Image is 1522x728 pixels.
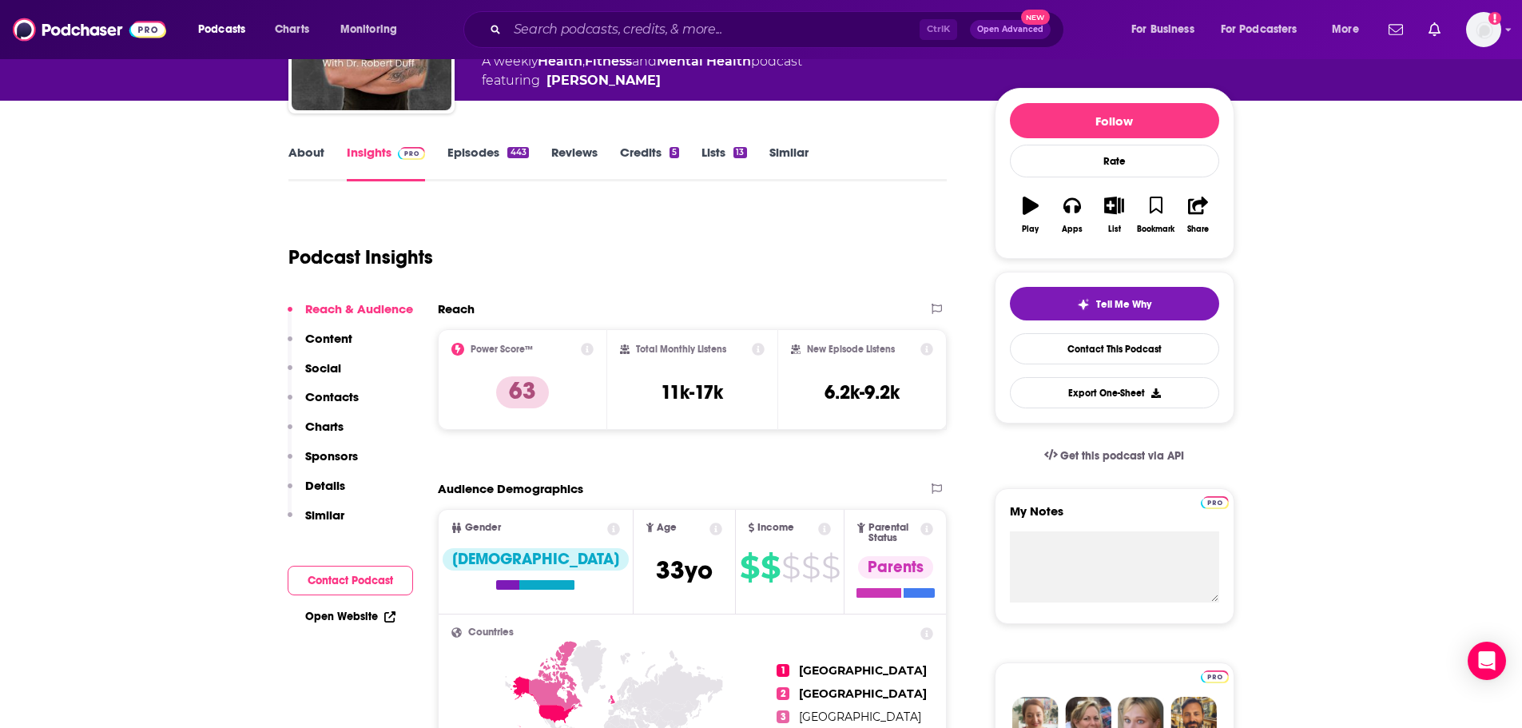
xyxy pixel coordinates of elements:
p: Sponsors [305,448,358,463]
a: Episodes443 [447,145,528,181]
button: Similar [288,507,344,537]
div: List [1108,225,1121,234]
span: [GEOGRAPHIC_DATA] [799,710,921,724]
span: [GEOGRAPHIC_DATA] [799,663,927,678]
div: Bookmark [1137,225,1174,234]
img: tell me why sparkle [1077,298,1090,311]
span: and [632,54,657,69]
h2: New Episode Listens [807,344,895,355]
button: Bookmark [1135,186,1177,244]
span: Charts [275,18,309,41]
span: Open Advanced [977,26,1043,34]
a: Lists13 [701,145,746,181]
p: Charts [305,419,344,434]
svg: Add a profile image [1488,12,1501,25]
button: Follow [1010,103,1219,138]
h2: Power Score™ [471,344,533,355]
div: A weekly podcast [482,52,802,90]
a: InsightsPodchaser Pro [347,145,426,181]
a: Open Website [305,610,395,623]
button: Contact Podcast [288,566,413,595]
button: open menu [329,17,418,42]
h2: Audience Demographics [438,481,583,496]
a: Fitness [585,54,632,69]
h1: Podcast Insights [288,245,433,269]
div: 443 [507,147,528,158]
button: Reach & Audience [288,301,413,331]
div: Share [1187,225,1209,234]
button: Open AdvancedNew [970,20,1051,39]
span: $ [740,555,759,580]
button: Export One-Sheet [1010,377,1219,408]
button: open menu [187,17,266,42]
a: Charts [264,17,319,42]
span: $ [761,555,780,580]
span: , [582,54,585,69]
span: [GEOGRAPHIC_DATA] [799,686,927,701]
span: Income [757,523,794,533]
span: Parental Status [868,523,918,543]
span: Age [657,523,677,533]
a: Robert Duff [546,71,661,90]
div: Parents [858,556,933,579]
span: For Business [1131,18,1194,41]
span: Ctrl K [920,19,957,40]
a: Show notifications dropdown [1422,16,1447,43]
div: Apps [1062,225,1083,234]
span: 1 [777,664,789,677]
p: Reach & Audience [305,301,413,316]
h3: 11k-17k [661,380,723,404]
a: Similar [769,145,809,181]
p: Social [305,360,341,376]
p: Details [305,478,345,493]
a: Reviews [551,145,598,181]
button: Content [288,331,352,360]
a: Health [538,54,582,69]
span: featuring [482,71,802,90]
button: Show profile menu [1466,12,1501,47]
div: Open Intercom Messenger [1468,642,1506,680]
img: Podchaser - Follow, Share and Rate Podcasts [13,14,166,45]
a: Show notifications dropdown [1382,16,1409,43]
a: Credits5 [620,145,679,181]
p: Contacts [305,389,359,404]
button: tell me why sparkleTell Me Why [1010,287,1219,320]
span: 2 [777,687,789,700]
span: Logged in as patiencebaldacci [1466,12,1501,47]
button: List [1093,186,1135,244]
img: Podchaser Pro [1201,670,1229,683]
img: User Profile [1466,12,1501,47]
span: 3 [777,710,789,723]
p: Similar [305,507,344,523]
button: Share [1177,186,1218,244]
span: Tell Me Why [1096,298,1151,311]
button: open menu [1321,17,1379,42]
input: Search podcasts, credits, & more... [507,17,920,42]
a: Contact This Podcast [1010,333,1219,364]
button: open menu [1120,17,1214,42]
span: For Podcasters [1221,18,1297,41]
a: Pro website [1201,668,1229,683]
a: About [288,145,324,181]
button: open menu [1210,17,1321,42]
span: Get this podcast via API [1060,449,1184,463]
div: [DEMOGRAPHIC_DATA] [443,548,629,571]
button: Social [288,360,341,390]
span: Podcasts [198,18,245,41]
span: $ [801,555,820,580]
label: My Notes [1010,503,1219,531]
button: Contacts [288,389,359,419]
div: 5 [670,147,679,158]
button: Apps [1051,186,1093,244]
div: Play [1022,225,1039,234]
button: Charts [288,419,344,448]
span: More [1332,18,1359,41]
span: 33 yo [656,555,713,586]
span: New [1021,10,1050,25]
a: Pro website [1201,494,1229,509]
div: Search podcasts, credits, & more... [479,11,1079,48]
img: Podchaser Pro [398,147,426,160]
button: Sponsors [288,448,358,478]
div: 13 [733,147,746,158]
